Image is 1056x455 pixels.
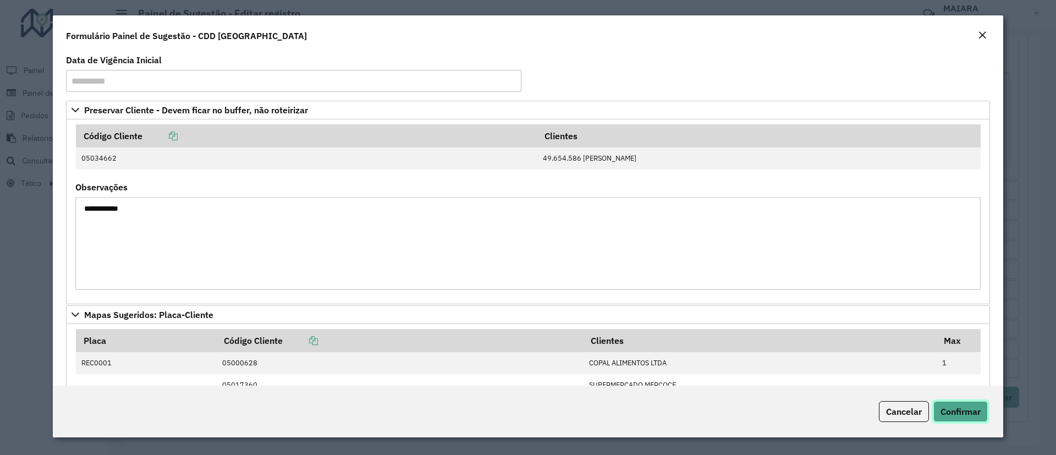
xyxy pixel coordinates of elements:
td: III3J63 [76,374,217,407]
td: 1 [937,352,981,374]
span: Confirmar [941,406,981,417]
th: Max [937,329,981,352]
td: 05034662 [76,147,537,169]
button: Cancelar [879,401,929,422]
a: Preservar Cliente - Devem ficar no buffer, não roteirizar [66,101,990,119]
td: SUPERMERCADO MERCOCE Mercocentro CD [583,374,936,407]
div: Preservar Cliente - Devem ficar no buffer, não roteirizar [66,119,990,304]
th: Clientes [537,124,981,147]
a: Copiar [142,130,178,141]
label: Data de Vigência Inicial [66,53,162,67]
th: Código Cliente [216,329,583,352]
td: 05000628 [216,352,583,374]
label: Observações [75,180,128,194]
th: Código Cliente [76,124,537,147]
td: 49.654.586 [PERSON_NAME] [537,147,981,169]
button: Close [975,29,990,43]
button: Confirmar [933,401,988,422]
a: Mapas Sugeridos: Placa-Cliente [66,305,990,324]
span: Preservar Cliente - Devem ficar no buffer, não roteirizar [84,106,308,114]
span: Mapas Sugeridos: Placa-Cliente [84,310,213,319]
em: Fechar [978,31,987,40]
th: Clientes [583,329,936,352]
td: 05017360 05027804 [216,374,583,407]
th: Placa [76,329,217,352]
td: REC0001 [76,352,217,374]
span: Cancelar [886,406,922,417]
td: COPAL ALIMENTOS LTDA [583,352,936,374]
h4: Formulário Painel de Sugestão - CDD [GEOGRAPHIC_DATA] [66,29,307,42]
a: Copiar [283,335,318,346]
td: 10 [937,374,981,407]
